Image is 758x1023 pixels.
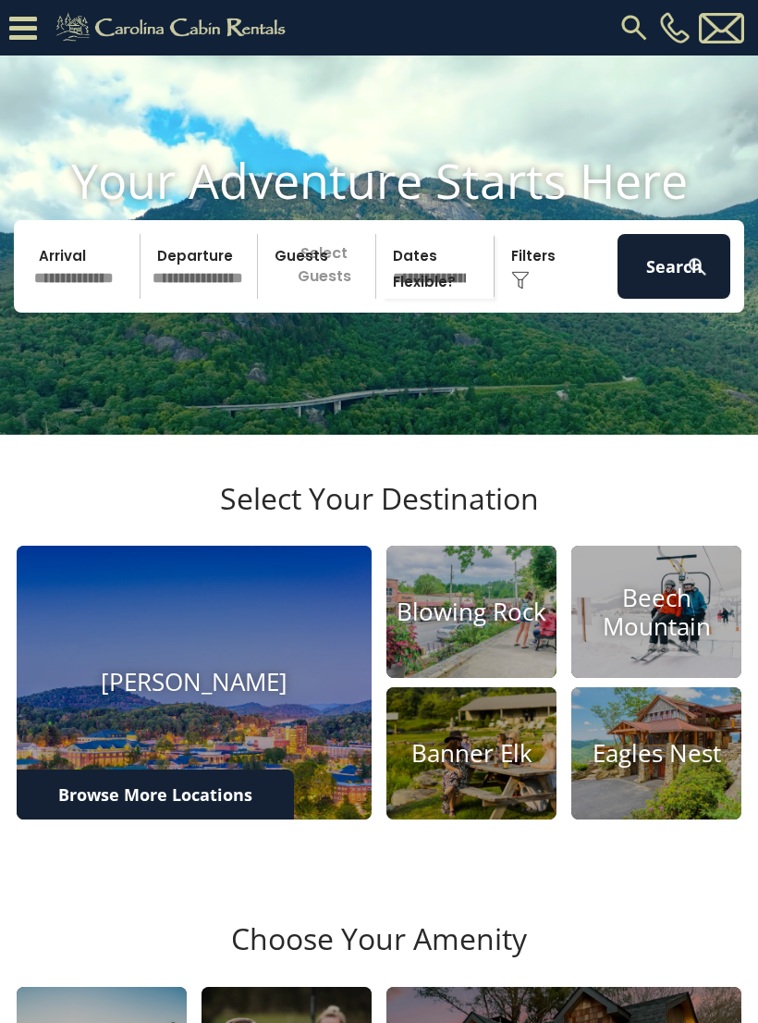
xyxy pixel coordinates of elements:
[386,598,556,626] h4: Blowing Rock
[386,546,556,678] a: Blowing Rock
[571,584,741,641] h4: Beech Mountain
[617,11,651,44] img: search-regular.svg
[17,770,294,820] a: Browse More Locations
[263,234,375,299] p: Select Guests
[17,546,372,820] a: [PERSON_NAME]
[571,739,741,768] h4: Eagles Nest
[686,255,709,278] img: search-regular-white.png
[571,687,741,820] a: Eagles Nest
[386,687,556,820] a: Banner Elk
[14,152,744,209] h1: Your Adventure Starts Here
[386,739,556,768] h4: Banner Elk
[511,271,530,290] img: filter--v1.png
[14,921,744,986] h3: Choose Your Amenity
[46,9,301,46] img: Khaki-logo.png
[14,481,744,546] h3: Select Your Destination
[655,12,694,43] a: [PHONE_NUMBER]
[17,669,372,697] h4: [PERSON_NAME]
[617,234,730,299] button: Search
[571,546,741,678] a: Beech Mountain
